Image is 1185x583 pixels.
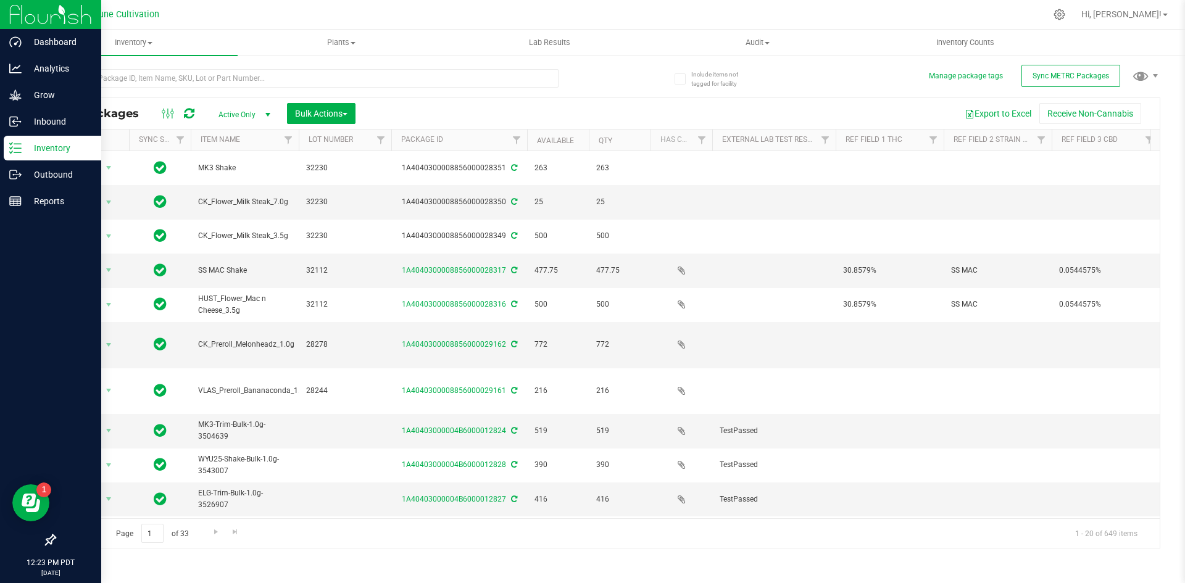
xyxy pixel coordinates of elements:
span: select [101,262,117,279]
a: Filter [923,130,944,151]
span: Inventory [30,37,238,48]
a: Ref Field 1 THC [846,135,902,144]
a: Available [537,136,574,145]
span: select [101,194,117,211]
span: CK_Flower_Milk Steak_3.5g [198,230,291,242]
a: 1A4040300008856000029162 [402,340,506,349]
a: Filter [1139,130,1160,151]
span: 30.8579% [843,265,936,276]
span: In Sync [154,336,167,353]
span: In Sync [154,262,167,279]
span: 477.75 [534,265,581,276]
span: 772 [596,339,643,350]
button: Bulk Actions [287,103,355,124]
span: 500 [534,230,581,242]
span: In Sync [154,296,167,313]
span: select [101,159,117,176]
span: 28244 [306,385,384,397]
a: Filter [170,130,191,151]
p: Grow [22,88,96,102]
span: HUST_Flower_Mac n Cheese_3.5g [198,293,291,316]
span: Sync from Compliance System [509,460,517,469]
a: 1A40403000004B6000012827 [402,495,506,503]
button: Receive Non-Cannabis [1039,103,1141,124]
span: select [101,422,117,439]
span: 772 [534,339,581,350]
span: 0.0544575% [1059,299,1152,310]
span: VLAS_Preroll_Bananaconda_1.0g [198,385,309,397]
inline-svg: Reports [9,195,22,207]
button: Export to Excel [957,103,1039,124]
a: Filter [278,130,299,151]
span: Sync METRC Packages [1033,72,1109,80]
span: Include items not tagged for facility [691,70,753,88]
span: CK_Flower_Milk Steak_7.0g [198,196,291,208]
a: External Lab Test Result [722,135,819,144]
span: Inventory Counts [920,37,1011,48]
span: Page of 33 [106,524,199,543]
span: 519 [596,425,643,437]
inline-svg: Dashboard [9,36,22,48]
span: 25 [534,196,581,208]
th: Has COA [651,130,712,151]
span: ELG-Trim-Bulk-1.0g-3526907 [198,487,291,511]
span: TestPassed [720,425,828,437]
span: TestPassed [720,494,828,505]
span: 500 [596,230,643,242]
span: Plants [238,37,445,48]
div: 1A4040300008856000028350 [389,196,529,208]
a: 1A4040300008856000028316 [402,300,506,308]
span: TestPassed [720,459,828,471]
a: Ref Field 3 CBD [1062,135,1118,144]
a: Ref Field 2 Strain Name [954,135,1044,144]
span: 390 [534,459,581,471]
span: 216 [596,385,643,397]
inline-svg: Inbound [9,115,22,128]
span: 263 [534,162,581,174]
p: Reports [22,194,96,209]
a: 1A40403000004B6000012824 [402,426,506,435]
span: MK3-Trim-Bulk-1.0g-3504639 [198,419,291,442]
span: select [101,382,117,399]
div: 1A4040300008856000028351 [389,162,529,174]
a: Lot Number [309,135,353,144]
span: 32230 [306,230,384,242]
a: Filter [371,130,391,151]
span: Hi, [PERSON_NAME]! [1081,9,1162,19]
a: Go to the last page [227,524,244,540]
span: In Sync [154,422,167,439]
inline-svg: Analytics [9,62,22,75]
span: 1 - 20 of 649 items [1065,524,1147,542]
div: 1A4040300008856000028349 [389,230,529,242]
span: Sync from Compliance System [509,163,517,172]
span: 416 [596,494,643,505]
span: Sync from Compliance System [509,386,517,395]
a: Inventory Counts [862,30,1070,56]
span: 416 [534,494,581,505]
span: In Sync [154,193,167,210]
span: 32112 [306,299,384,310]
span: select [101,336,117,354]
span: select [101,490,117,508]
span: Sync from Compliance System [509,426,517,435]
a: Sync Status [139,135,186,144]
span: 390 [596,459,643,471]
span: Sync from Compliance System [509,495,517,503]
span: In Sync [154,456,167,473]
span: select [101,457,117,474]
span: Bulk Actions [295,109,347,118]
span: 28278 [306,339,384,350]
a: Lab Results [446,30,654,56]
a: 1A4040300008856000028317 [402,266,506,275]
span: SS MAC [951,299,1044,310]
button: Manage package tags [929,71,1003,81]
span: 30.8579% [843,299,936,310]
a: Plants [238,30,446,56]
inline-svg: Inventory [9,142,22,154]
span: Dune Cultivation [93,9,159,20]
span: In Sync [154,382,167,399]
span: 500 [534,299,581,310]
a: Filter [507,130,527,151]
a: 1A4040300008856000029161 [402,386,506,395]
a: Go to the next page [207,524,225,540]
